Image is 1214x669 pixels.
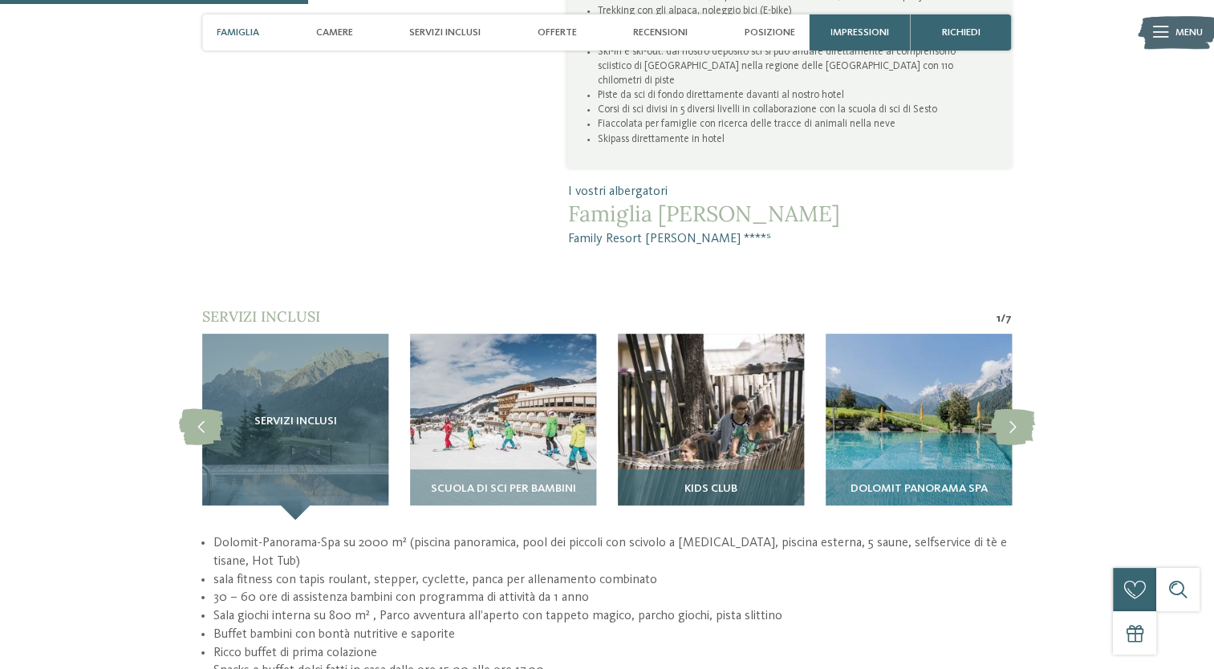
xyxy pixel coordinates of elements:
[410,334,596,520] img: Il nostro family hotel a Sesto, il vostro rifugio sulle Dolomiti.
[598,132,990,147] li: Skipass direttamente in hotel
[684,483,737,496] span: Kids Club
[567,183,1011,201] span: I vostri albergatori
[1005,310,1012,326] span: 7
[567,201,1011,226] span: Famiglia [PERSON_NAME]
[213,644,1012,663] li: Ricco buffet di prima colazione
[202,307,320,326] span: Servizi inclusi
[430,483,575,496] span: Scuola di sci per bambini
[598,45,990,88] li: Ski-in e ski-out: dal nostro deposito sci si può andare direttamente al comprensorio sciistico di...
[213,607,1012,626] li: Sala giochi interna su 800 m² , Parco avventura all’aperto con tappeto magico, parcho giochi, pis...
[217,26,259,39] span: Famiglia
[633,26,688,39] span: Recensioni
[567,230,1011,249] span: Family Resort [PERSON_NAME] ****ˢ
[997,310,1001,326] span: 1
[598,88,990,103] li: Piste da sci di fondo direttamente davanti al nostro hotel
[942,26,981,39] span: richiedi
[598,4,990,18] li: Trekking con gli alpaca, noleggio bici (E-bike)
[213,534,1012,570] li: Dolomit-Panorama-Spa su 2000 m² (piscina panoramica, pool dei piccoli con scivolo a [MEDICAL_DATA...
[213,589,1012,607] li: 30 – 60 ore di assistenza bambini con programma di attività da 1 anno
[598,117,990,132] li: Fiaccolata per famiglie con ricerca delle tracce di animali nella neve
[409,26,481,39] span: Servizi inclusi
[254,416,336,428] span: Servizi inclusi
[830,26,889,39] span: Impressioni
[618,334,804,520] img: Il nostro family hotel a Sesto, il vostro rifugio sulle Dolomiti.
[850,483,987,496] span: Dolomit Panorama SPA
[745,26,795,39] span: Posizione
[1001,310,1005,326] span: /
[213,626,1012,644] li: Buffet bambini con bontà nutritive e saporite
[213,571,1012,590] li: sala fitness con tapis roulant, stepper, cyclette, panca per allenamento combinato
[316,26,353,39] span: Camere
[598,103,990,117] li: Corsi di sci divisi in 5 diversi livelli in collaborazione con la scuola di sci di Sesto
[538,26,577,39] span: Offerte
[826,334,1012,520] img: Il nostro family hotel a Sesto, il vostro rifugio sulle Dolomiti.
